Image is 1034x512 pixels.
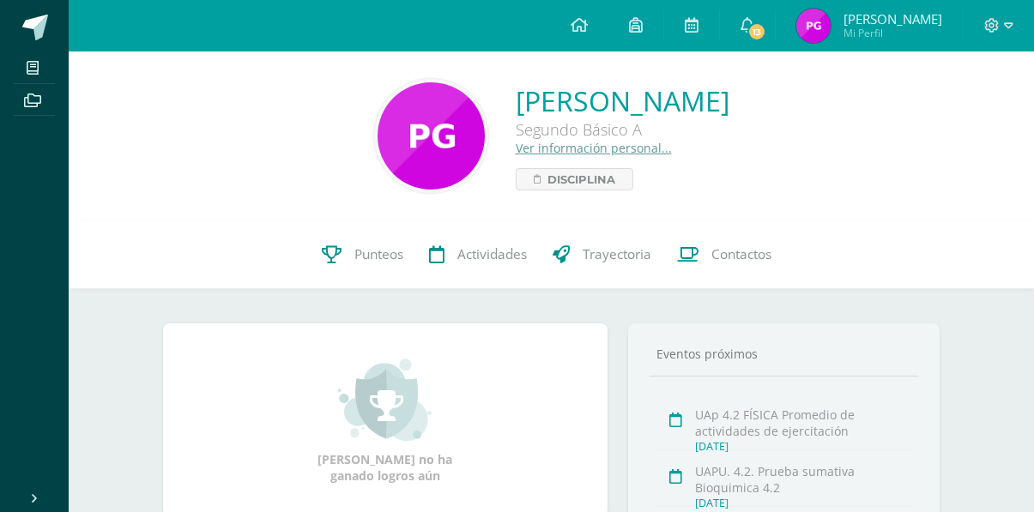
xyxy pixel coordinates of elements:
span: [PERSON_NAME] [844,10,942,27]
div: Segundo Básico A [516,119,729,140]
div: UAPU. 4.2. Prueba sumativa Bioquimica 4.2 [695,463,911,496]
span: Actividades [457,245,527,263]
span: Punteos [354,245,403,263]
div: UAp 4.2 FÍSICA Promedio de actividades de ejercitación [695,407,911,439]
span: Disciplina [547,169,615,190]
img: 95271dc47adbe0f3b4154a95b0f90e88.png [378,82,485,190]
span: Contactos [711,245,771,263]
a: [PERSON_NAME] [516,82,729,119]
div: Eventos próximos [650,346,918,362]
span: Mi Perfil [844,26,942,40]
a: Actividades [416,220,540,289]
img: 449fa3c28cd95f5637d4cfbcb78d3c35.png [796,9,831,43]
a: Ver información personal... [516,140,672,156]
div: [DATE] [695,496,911,510]
div: [PERSON_NAME] no ha ganado logros aún [299,357,471,484]
a: Disciplina [516,168,633,190]
a: Contactos [664,220,784,289]
a: Punteos [309,220,416,289]
span: 13 [747,22,766,41]
div: [DATE] [695,439,911,454]
span: Trayectoria [583,245,651,263]
a: Trayectoria [540,220,664,289]
img: achievement_small.png [338,357,432,443]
